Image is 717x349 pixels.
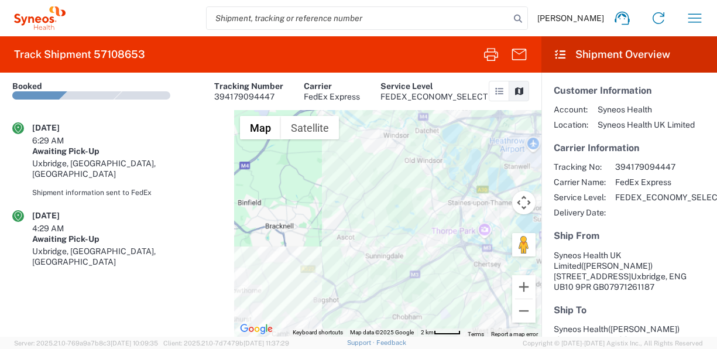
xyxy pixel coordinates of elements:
div: Booked [12,81,42,91]
div: FedEx Express [304,91,360,102]
div: Tracking Number [214,81,283,91]
span: [STREET_ADDRESS] [554,272,631,281]
button: Keyboard shortcuts [293,329,343,337]
div: FEDEX_ECONOMY_SELECT [380,91,488,102]
div: Carrier [304,81,360,91]
span: Tracking No: [554,162,606,172]
span: [DATE] 10:09:35 [111,340,158,347]
span: 2 km [421,329,434,336]
div: Shipment information sent to FedEx [32,187,222,198]
div: 6:29 AM [32,135,91,146]
div: Awaiting Pick-Up [32,234,222,244]
span: [DATE] 11:37:29 [243,340,289,347]
input: Shipment, tracking or reference number [207,7,510,29]
span: Map data ©2025 Google [350,329,414,336]
a: Report a map error [491,331,538,337]
span: ([PERSON_NAME]) [608,324,680,334]
a: Feedback [376,339,406,346]
span: Syneos Health UK Limited [554,251,622,271]
button: Drag Pegman onto the map to open Street View [512,233,536,256]
h5: Ship To [554,304,705,316]
header: Shipment Overview [541,36,717,73]
span: ([PERSON_NAME]) [581,261,653,271]
span: Carrier Name: [554,177,606,187]
div: [DATE] [32,210,91,221]
button: Show street map [240,116,281,139]
span: Client: 2025.21.0-7d7479b [163,340,289,347]
span: Location: [554,119,588,130]
button: Zoom in [512,275,536,299]
span: Syneos Health [598,104,695,115]
h5: Carrier Information [554,142,705,153]
a: Terms [468,331,484,337]
h5: Ship From [554,230,705,241]
span: 07971261187 [604,282,654,292]
h2: Track Shipment 57108653 [14,47,145,61]
div: [DATE] [32,122,91,133]
span: Copyright © [DATE]-[DATE] Agistix Inc., All Rights Reserved [523,338,703,348]
a: Open this area in Google Maps (opens a new window) [237,321,276,337]
div: Uxbridge, [GEOGRAPHIC_DATA], [GEOGRAPHIC_DATA] [32,246,222,267]
button: Map Scale: 2 km per 42 pixels [417,329,464,337]
button: Zoom out [512,299,536,323]
span: Service Level: [554,192,606,203]
div: Service Level [380,81,488,91]
span: Syneos Health UK Limited [598,119,695,130]
span: [PERSON_NAME] [537,13,604,23]
span: Delivery Date: [554,207,606,218]
div: Awaiting Pick-Up [32,146,222,156]
address: Uxbridge, ENG UB10 9PR GB [554,250,705,292]
span: Server: 2025.21.0-769a9a7b8c3 [14,340,158,347]
button: Show satellite imagery [281,116,339,139]
a: Support [347,339,376,346]
div: 4:29 AM [32,223,91,234]
img: Google [237,321,276,337]
div: 394179094447 [214,91,283,102]
span: Account: [554,104,588,115]
h5: Customer Information [554,85,705,96]
div: Uxbridge, [GEOGRAPHIC_DATA], [GEOGRAPHIC_DATA] [32,158,222,179]
button: Map camera controls [512,191,536,214]
span: Syneos Health [STREET_ADDRESS] [554,324,680,344]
